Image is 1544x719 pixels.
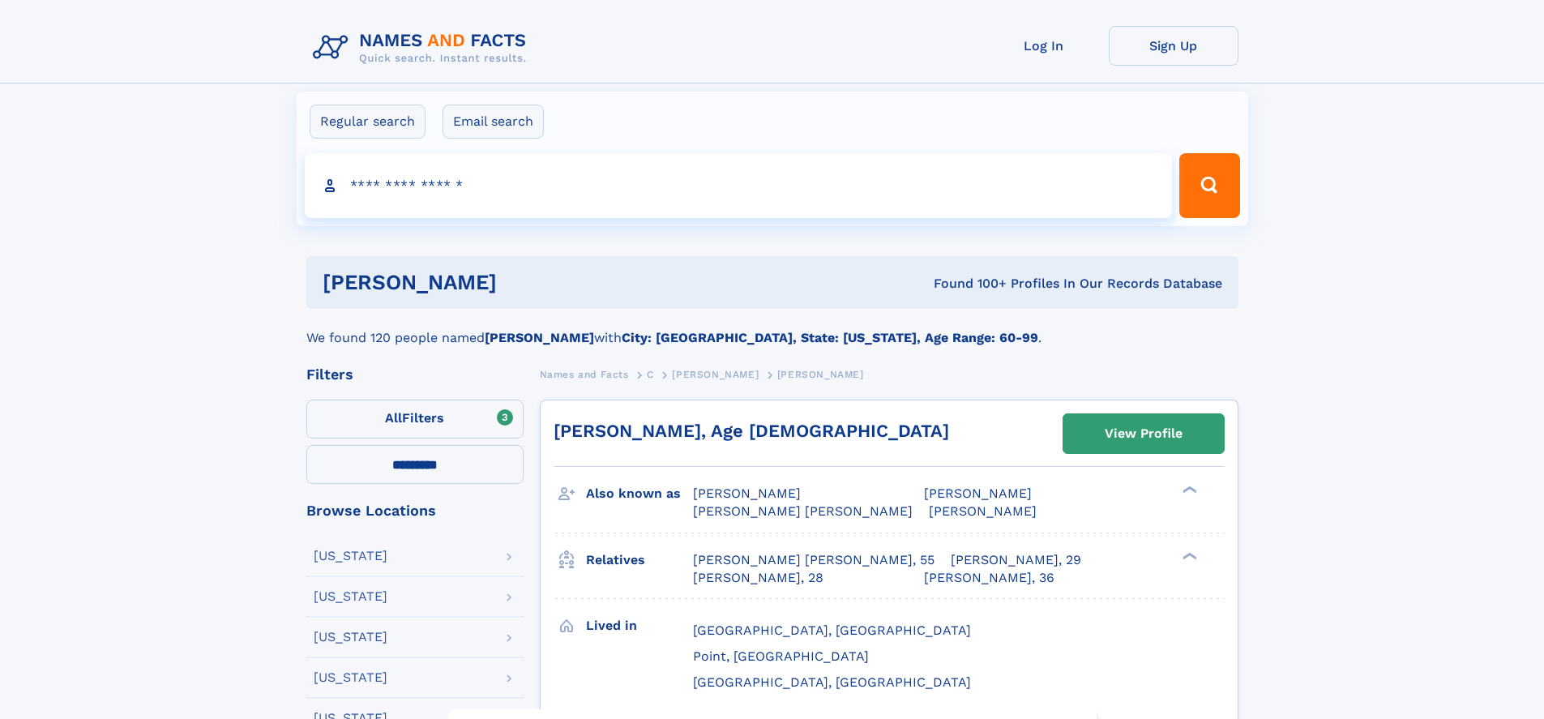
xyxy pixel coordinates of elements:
[310,105,426,139] label: Regular search
[586,612,693,640] h3: Lived in
[715,275,1222,293] div: Found 100+ Profiles In Our Records Database
[672,364,759,384] a: [PERSON_NAME]
[554,421,949,441] a: [PERSON_NAME], Age [DEMOGRAPHIC_DATA]
[306,367,524,382] div: Filters
[1179,153,1239,218] button: Search Button
[647,369,654,380] span: C
[306,26,540,70] img: Logo Names and Facts
[586,546,693,574] h3: Relatives
[1178,550,1198,561] div: ❯
[485,330,594,345] b: [PERSON_NAME]
[314,631,387,644] div: [US_STATE]
[1109,26,1238,66] a: Sign Up
[693,551,935,569] a: [PERSON_NAME] [PERSON_NAME], 55
[305,153,1173,218] input: search input
[647,364,654,384] a: C
[693,486,801,501] span: [PERSON_NAME]
[777,369,864,380] span: [PERSON_NAME]
[1063,414,1224,453] a: View Profile
[672,369,759,380] span: [PERSON_NAME]
[314,671,387,684] div: [US_STATE]
[951,551,1081,569] a: [PERSON_NAME], 29
[924,486,1032,501] span: [PERSON_NAME]
[693,623,971,638] span: [GEOGRAPHIC_DATA], [GEOGRAPHIC_DATA]
[693,674,971,690] span: [GEOGRAPHIC_DATA], [GEOGRAPHIC_DATA]
[979,26,1109,66] a: Log In
[929,503,1037,519] span: [PERSON_NAME]
[314,550,387,563] div: [US_STATE]
[306,309,1238,348] div: We found 120 people named with .
[306,503,524,518] div: Browse Locations
[306,400,524,439] label: Filters
[586,480,693,507] h3: Also known as
[323,272,716,293] h1: [PERSON_NAME]
[385,410,402,426] span: All
[622,330,1038,345] b: City: [GEOGRAPHIC_DATA], State: [US_STATE], Age Range: 60-99
[314,590,387,603] div: [US_STATE]
[443,105,544,139] label: Email search
[1178,485,1198,495] div: ❯
[693,503,913,519] span: [PERSON_NAME] [PERSON_NAME]
[540,364,629,384] a: Names and Facts
[693,569,823,587] a: [PERSON_NAME], 28
[924,569,1054,587] a: [PERSON_NAME], 36
[693,648,869,664] span: Point, [GEOGRAPHIC_DATA]
[1105,415,1183,452] div: View Profile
